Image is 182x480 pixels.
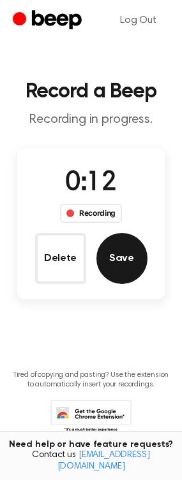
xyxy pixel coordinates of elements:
[8,450,174,472] span: Contact us
[10,81,172,102] h1: Record a Beep
[57,451,150,471] a: [EMAIL_ADDRESS][DOMAIN_NAME]
[65,170,116,197] span: 0:12
[10,371,172,390] p: Tired of copying and pasting? Use the extension to automatically insert your recordings.
[107,5,169,36] a: Log Out
[10,112,172,128] p: Recording in progress.
[13,8,85,33] a: Beep
[96,233,148,284] button: Save Audio Record
[35,233,86,284] button: Delete Audio Record
[60,204,122,223] div: Recording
